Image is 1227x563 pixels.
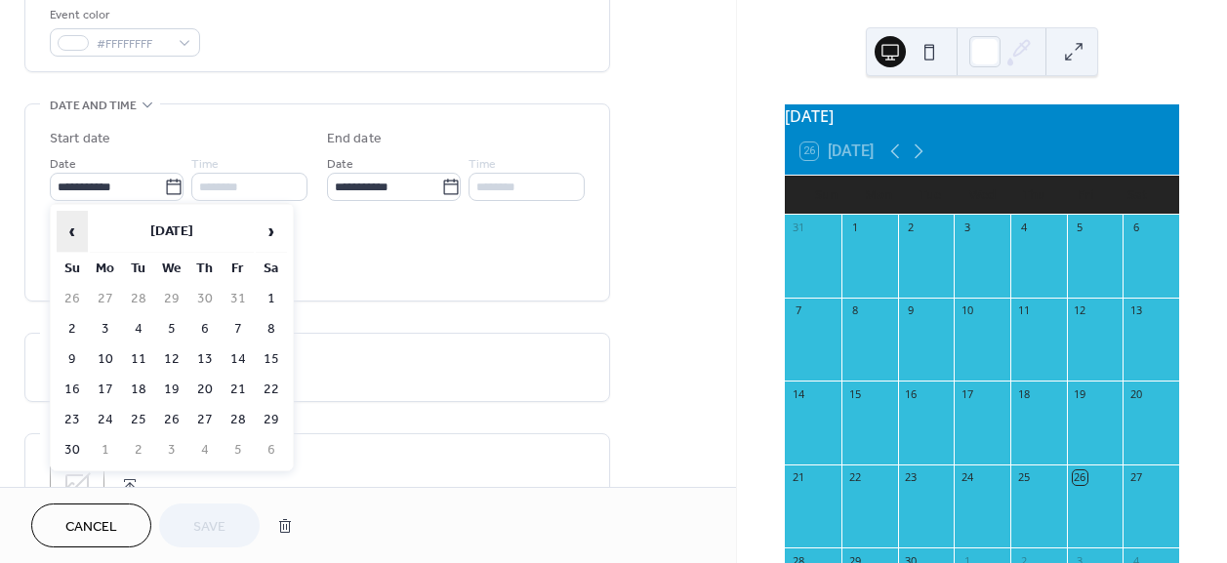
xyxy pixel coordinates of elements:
[1073,386,1087,401] div: 19
[57,255,88,283] th: Su
[791,303,805,318] div: 7
[57,315,88,343] td: 2
[123,406,154,434] td: 25
[904,470,919,485] div: 23
[189,255,221,283] th: Th
[156,436,187,464] td: 3
[957,176,1008,215] div: Wed
[1016,470,1031,485] div: 25
[65,517,117,538] span: Cancel
[785,104,1179,128] div: [DATE]
[123,285,154,313] td: 28
[223,436,254,464] td: 5
[57,436,88,464] td: 30
[256,345,287,374] td: 15
[800,176,852,215] div: Sun
[256,376,287,404] td: 22
[852,176,904,215] div: Mon
[50,5,196,25] div: Event color
[1073,303,1087,318] div: 12
[123,255,154,283] th: Tu
[156,255,187,283] th: We
[1060,176,1112,215] div: Fri
[791,221,805,235] div: 31
[50,96,137,116] span: Date and time
[90,406,121,434] td: 24
[223,315,254,343] td: 7
[1016,221,1031,235] div: 4
[223,376,254,404] td: 21
[189,345,221,374] td: 13
[960,470,974,485] div: 24
[256,436,287,464] td: 6
[1112,176,1164,215] div: Sat
[791,386,805,401] div: 14
[1128,470,1143,485] div: 27
[156,376,187,404] td: 19
[90,376,121,404] td: 17
[256,315,287,343] td: 8
[1128,303,1143,318] div: 13
[90,211,254,253] th: [DATE]
[1073,470,1087,485] div: 26
[50,129,110,149] div: Start date
[960,303,974,318] div: 10
[327,129,382,149] div: End date
[223,285,254,313] td: 31
[1016,303,1031,318] div: 11
[90,345,121,374] td: 10
[156,315,187,343] td: 5
[123,345,154,374] td: 11
[58,212,87,251] span: ‹
[327,154,353,175] span: Date
[57,285,88,313] td: 26
[904,221,919,235] div: 2
[57,345,88,374] td: 9
[847,221,862,235] div: 1
[50,459,104,513] div: ;
[90,255,121,283] th: Mo
[156,285,187,313] td: 29
[31,503,151,547] button: Cancel
[90,315,121,343] td: 3
[904,303,919,318] div: 9
[791,470,805,485] div: 21
[189,315,221,343] td: 6
[189,285,221,313] td: 30
[1008,176,1060,215] div: Thu
[90,436,121,464] td: 1
[960,386,974,401] div: 17
[50,154,76,175] span: Date
[469,154,496,175] span: Time
[57,406,88,434] td: 23
[1128,221,1143,235] div: 6
[223,345,254,374] td: 14
[904,386,919,401] div: 16
[256,406,287,434] td: 29
[90,285,121,313] td: 27
[189,406,221,434] td: 27
[223,406,254,434] td: 28
[847,386,862,401] div: 15
[1073,221,1087,235] div: 5
[257,212,286,251] span: ›
[256,255,287,283] th: Sa
[123,436,154,464] td: 2
[123,376,154,404] td: 18
[57,376,88,404] td: 16
[191,154,219,175] span: Time
[156,345,187,374] td: 12
[256,285,287,313] td: 1
[847,303,862,318] div: 8
[123,315,154,343] td: 4
[847,470,862,485] div: 22
[960,221,974,235] div: 3
[97,34,169,55] span: #FFFFFFFF
[189,436,221,464] td: 4
[156,406,187,434] td: 26
[223,255,254,283] th: Fr
[1128,386,1143,401] div: 20
[904,176,956,215] div: Tue
[189,376,221,404] td: 20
